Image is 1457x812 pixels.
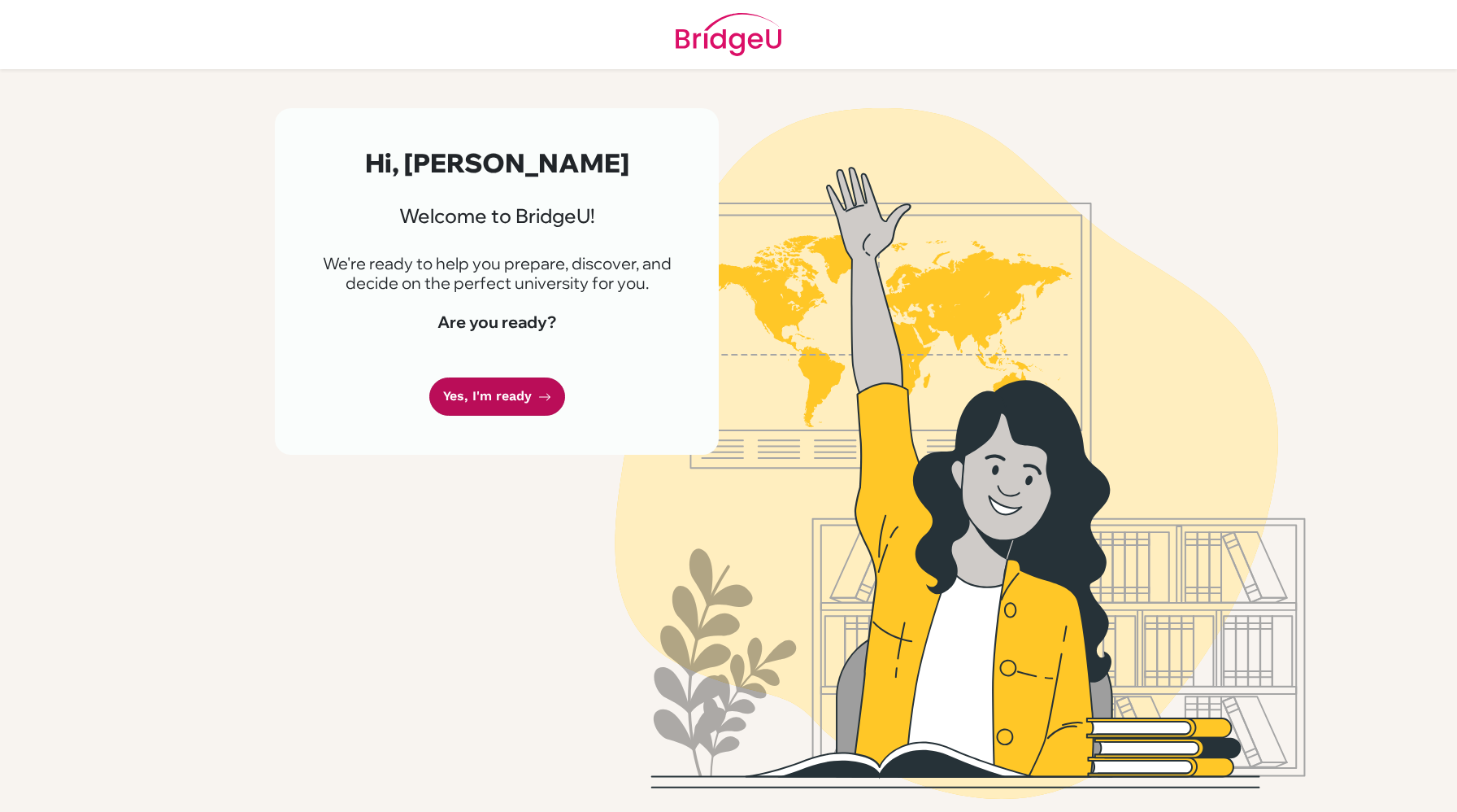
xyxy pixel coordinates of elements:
[497,108,1424,799] img: Welcome to Bridge U
[314,204,680,228] h3: Welcome to BridgeU!
[429,378,565,416] a: Yes, I'm ready
[314,147,680,178] h2: Hi, [PERSON_NAME]
[314,312,680,332] h4: Are you ready?
[314,254,680,293] p: We're ready to help you prepare, discover, and decide on the perfect university for you.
